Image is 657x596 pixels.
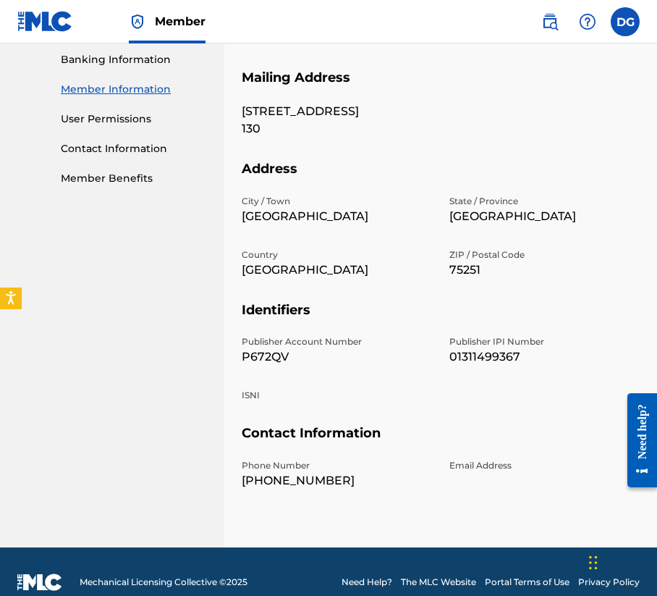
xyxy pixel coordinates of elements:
h5: Contact Information [242,425,640,459]
a: Member Information [61,82,207,97]
p: City / Town [242,195,432,208]
a: Public Search [535,7,564,36]
p: Email Address [449,459,640,472]
a: Contact Information [61,141,207,156]
img: search [541,13,559,30]
p: ISNI [242,389,432,402]
a: User Permissions [61,112,207,127]
img: logo [17,574,62,591]
p: 130 [242,120,432,138]
a: Need Help? [342,576,392,589]
p: Publisher IPI Number [449,335,640,348]
p: [GEOGRAPHIC_DATA] [242,208,432,225]
h5: Identifiers [242,302,640,336]
img: help [579,13,596,30]
p: State / Province [449,195,640,208]
a: Banking Information [61,52,207,67]
iframe: Resource Center [616,381,657,500]
div: User Menu [611,7,640,36]
img: Top Rightsholder [129,13,146,30]
a: Privacy Policy [578,576,640,589]
a: Portal Terms of Use [485,576,569,589]
span: Member [155,13,205,30]
p: 75251 [449,261,640,279]
p: [STREET_ADDRESS] [242,103,432,120]
img: MLC Logo [17,11,73,32]
a: Member Benefits [61,171,207,186]
iframe: Chat Widget [585,526,657,596]
span: Mechanical Licensing Collective © 2025 [80,576,247,589]
a: The MLC Website [401,576,476,589]
p: Publisher Account Number [242,335,432,348]
p: [PHONE_NUMBER] [242,472,432,490]
p: Country [242,248,432,261]
p: [GEOGRAPHIC_DATA] [242,261,432,279]
h5: Address [242,161,640,195]
div: Drag [589,541,598,584]
p: [GEOGRAPHIC_DATA] [449,208,640,225]
p: P672QV [242,348,432,366]
p: ZIP / Postal Code [449,248,640,261]
p: 01311499367 [449,348,640,366]
div: Help [573,7,602,36]
p: Phone Number [242,459,432,472]
h5: Mailing Address [242,70,640,104]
